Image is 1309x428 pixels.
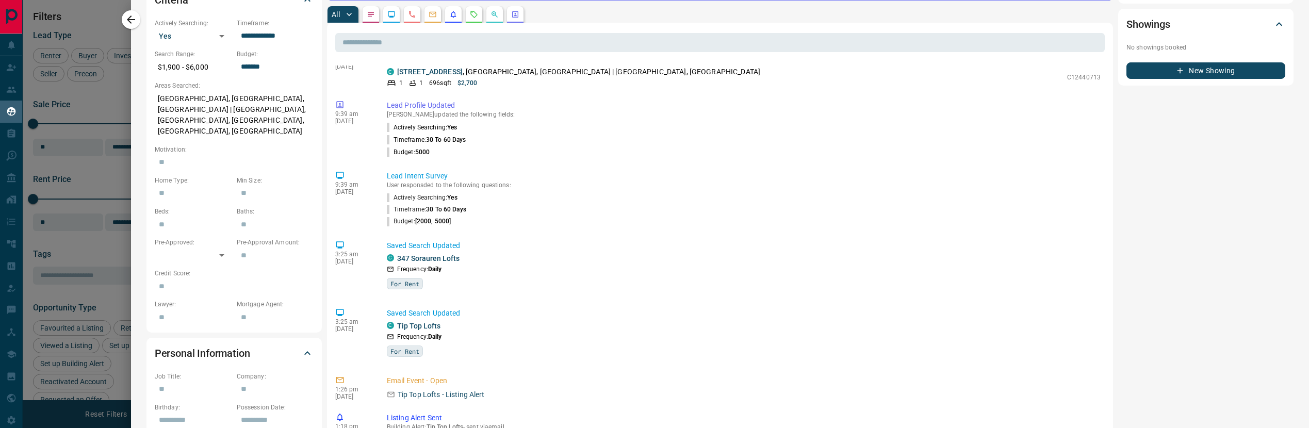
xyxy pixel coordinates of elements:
span: For Rent [390,278,419,289]
strong: Daily [428,266,442,273]
span: 5000 [415,149,430,156]
p: Possession Date: [237,403,314,412]
span: Yes [447,124,457,131]
p: Lawyer: [155,300,232,309]
p: Actively Searching : [387,123,457,132]
div: condos.ca [387,254,394,261]
strong: Daily [428,333,442,340]
p: Tip Top Lofts - Listing Alert [398,389,485,400]
p: Listing Alert Sent [387,413,1101,423]
p: No showings booked [1126,43,1285,52]
p: 3:25 am [335,318,371,325]
p: Areas Searched: [155,81,314,90]
p: 1:26 pm [335,386,371,393]
p: $1,900 - $6,000 [155,59,232,76]
p: C12440713 [1067,73,1101,82]
a: [STREET_ADDRESS] [397,68,463,76]
p: Budget: [237,50,314,59]
p: Job Title: [155,372,232,381]
span: Yes [447,194,457,201]
p: 3:25 am [335,251,371,258]
p: [DATE] [335,258,371,265]
span: [2000, 5000] [415,218,451,225]
div: Personal Information [155,341,314,366]
svg: Requests [470,10,478,19]
p: Actively Searching: [155,19,232,28]
p: Home Type: [155,176,232,185]
div: condos.ca [387,68,394,75]
p: Frequency: [397,265,442,274]
p: Baths: [237,207,314,216]
p: Saved Search Updated [387,240,1101,251]
p: 1 [419,78,423,88]
div: Yes [155,28,232,44]
p: Lead Intent Survey [387,171,1101,182]
p: Timeframe : [387,135,466,144]
p: Motivation: [155,145,314,154]
p: timeframe : [387,205,466,214]
p: Budget : [387,147,430,157]
p: [PERSON_NAME] updated the following fields: [387,111,1101,118]
p: Pre-Approval Amount: [237,238,314,247]
p: Mortgage Agent: [237,300,314,309]
p: 9:39 am [335,110,371,118]
p: Frequency: [397,332,442,341]
p: Timeframe: [237,19,314,28]
p: budget : [387,217,451,226]
p: Search Range: [155,50,232,59]
p: $2,700 [457,78,478,88]
p: [DATE] [335,188,371,195]
p: [DATE] [335,393,371,400]
svg: Calls [408,10,416,19]
p: Min Size: [237,176,314,185]
p: [DATE] [335,63,371,70]
svg: Opportunities [490,10,499,19]
p: [DATE] [335,118,371,125]
p: Pre-Approved: [155,238,232,247]
a: Tip Top Lofts [397,322,440,330]
h2: Showings [1126,16,1170,32]
p: Birthday: [155,403,232,412]
p: Saved Search Updated [387,308,1101,319]
p: 696 sqft [429,78,451,88]
button: New Showing [1126,62,1285,79]
p: Beds: [155,207,232,216]
div: Showings [1126,12,1285,37]
div: condos.ca [387,322,394,329]
span: For Rent [390,346,419,356]
a: 347 Sorauren Lofts [397,254,460,262]
p: actively searching : [387,193,457,202]
p: User responsded to the following questions: [387,182,1101,189]
svg: Emails [429,10,437,19]
p: All [332,11,340,18]
p: Lead Profile Updated [387,100,1101,111]
span: 30 to 60 days [426,206,466,213]
svg: Lead Browsing Activity [387,10,396,19]
p: Company: [237,372,314,381]
span: 30 to 60 days [426,136,466,143]
h2: Personal Information [155,345,250,361]
p: [GEOGRAPHIC_DATA], [GEOGRAPHIC_DATA], [GEOGRAPHIC_DATA] | [GEOGRAPHIC_DATA], [GEOGRAPHIC_DATA], [... [155,90,314,140]
svg: Listing Alerts [449,10,457,19]
p: [DATE] [335,325,371,333]
p: Email Event - Open [387,375,1101,386]
p: Credit Score: [155,269,314,278]
p: 1 [399,78,403,88]
svg: Agent Actions [511,10,519,19]
p: 9:39 am [335,181,371,188]
p: , [GEOGRAPHIC_DATA], [GEOGRAPHIC_DATA] | [GEOGRAPHIC_DATA], [GEOGRAPHIC_DATA] [397,67,760,77]
svg: Notes [367,10,375,19]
